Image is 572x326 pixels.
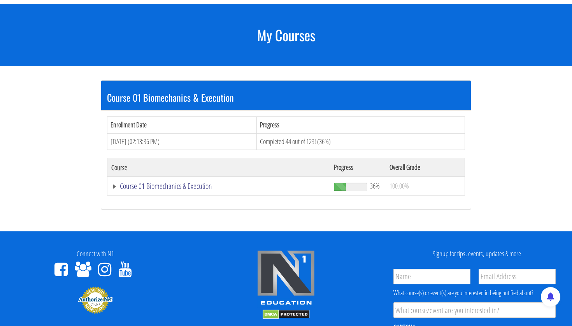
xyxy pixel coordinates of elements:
input: What course/event are you interested in? [393,302,556,318]
th: Overall Grade [386,158,465,177]
td: [DATE] (02:13:36 PM) [107,133,257,150]
img: n1-edu-logo [257,250,315,308]
th: Progress [257,116,465,133]
th: Enrollment Date [107,116,257,133]
div: What course(s) or event(s) are you interested in being notified about? [393,288,556,298]
th: Course [107,158,330,177]
img: Authorize.Net Merchant - Click to Verify [78,286,113,314]
h4: Connect with N1 [6,250,185,258]
th: Progress [330,158,386,177]
input: Name [393,269,470,284]
span: 36% [370,182,380,190]
h4: Signup for tips, events, updates & more [387,250,566,258]
a: Course 01 Biomechanics & Execution [111,182,326,190]
td: 100.00% [386,177,465,196]
h3: Course 01 Biomechanics & Execution [107,92,465,102]
td: Completed 44 out of 123! (36%) [257,133,465,150]
input: Email Address [479,269,556,284]
img: DMCA.com Protection Status [263,310,310,319]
